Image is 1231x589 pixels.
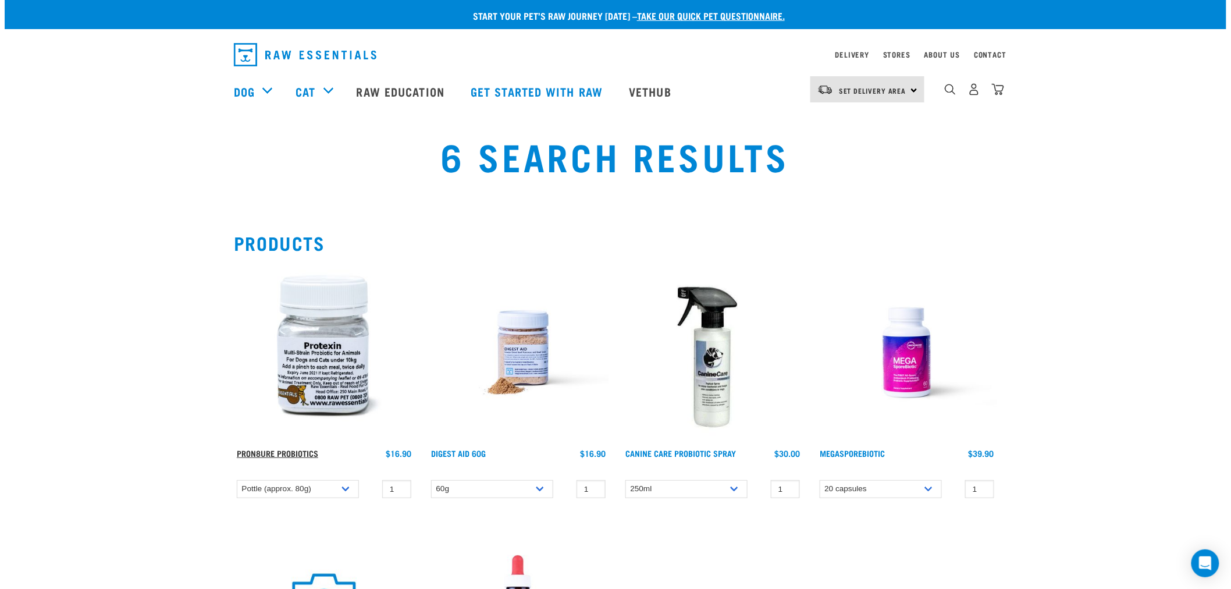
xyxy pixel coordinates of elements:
a: Dog [234,83,255,100]
div: Open Intercom Messenger [1191,549,1219,577]
nav: dropdown navigation [225,38,1006,71]
input: 1 [382,480,411,498]
a: take our quick pet questionnaire. [637,13,785,18]
nav: dropdown navigation [5,68,1226,115]
span: Set Delivery Area [839,88,906,93]
div: $30.00 [774,449,800,458]
img: Plastic Bottle Of Protexin For Dogs And Cats [234,262,414,443]
div: $39.90 [969,449,994,458]
a: Cat [296,83,315,100]
a: Raw Education [345,68,459,115]
div: $16.90 [580,449,606,458]
input: 1 [771,480,800,498]
div: $16.90 [386,449,411,458]
img: Raw Essentials Digest Aid Pet Supplement [428,262,609,443]
img: home-icon-1@2x.png [945,84,956,95]
a: Contact [974,52,1006,56]
a: Stores [883,52,910,56]
img: van-moving.png [817,84,833,95]
h1: 6 Search Results [234,134,997,176]
a: About Us [924,52,960,56]
img: Raw Essentials Mega Spore Biotic Probiotic For Dogs [817,262,997,443]
a: Canine Care Probiotic Spray [625,451,736,455]
a: MegaSporeBiotic [820,451,885,455]
img: Canine Care [622,262,803,443]
img: user.png [968,83,980,95]
a: Delivery [835,52,869,56]
a: Vethub [617,68,686,115]
h2: Products [234,232,997,253]
a: Get started with Raw [459,68,617,115]
a: ProN8ure Probiotics [237,451,318,455]
input: 1 [577,480,606,498]
input: 1 [965,480,994,498]
img: Raw Essentials Logo [234,43,376,66]
a: Digest Aid 60g [431,451,486,455]
img: home-icon@2x.png [992,83,1004,95]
